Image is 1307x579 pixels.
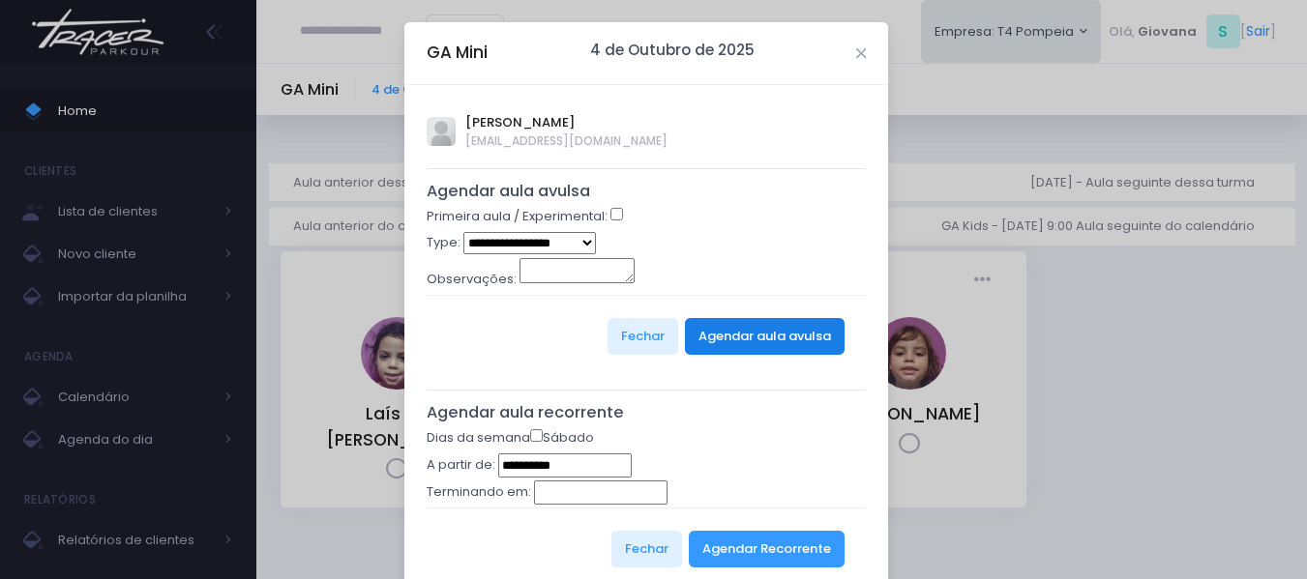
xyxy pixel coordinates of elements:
label: Type: [427,233,460,252]
label: Primeira aula / Experimental: [427,207,608,226]
label: Observações: [427,270,517,289]
input: Sábado [530,429,543,442]
button: Fechar [608,318,678,355]
button: Close [856,48,866,58]
h5: GA Mini [427,41,488,65]
label: A partir de: [427,455,495,475]
button: Fechar [611,531,682,567]
button: Agendar Recorrente [689,531,845,567]
button: Agendar aula avulsa [685,318,845,355]
h5: Agendar aula recorrente [427,403,867,422]
span: [PERSON_NAME] [465,113,668,132]
label: Sábado [530,428,594,448]
h5: Agendar aula avulsa [427,182,867,201]
span: [EMAIL_ADDRESS][DOMAIN_NAME] [465,132,668,150]
label: Terminando em: [427,482,531,502]
h6: 4 de Outubro de 2025 [590,42,755,59]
